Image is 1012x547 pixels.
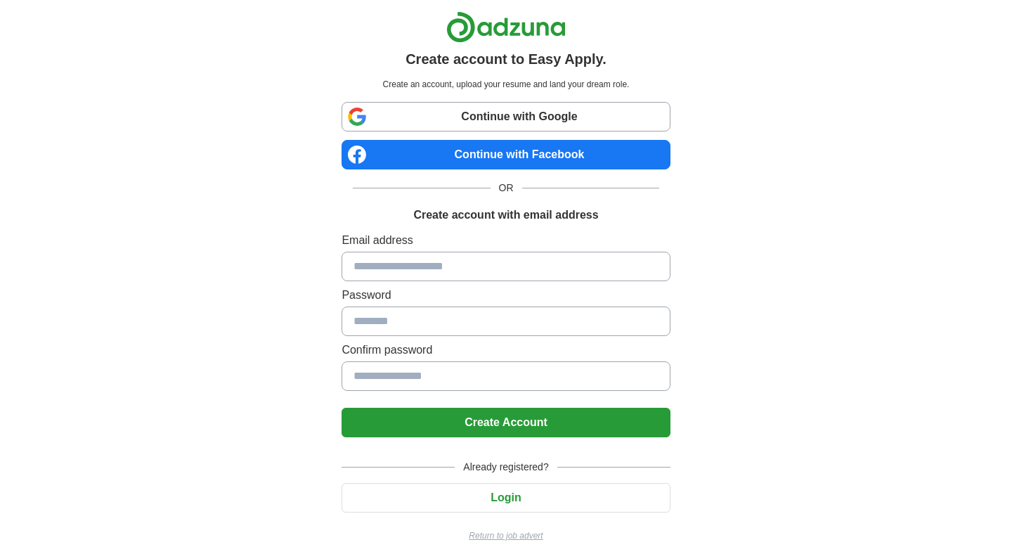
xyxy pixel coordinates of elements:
[342,483,670,513] button: Login
[413,207,598,224] h1: Create account with email address
[344,78,667,91] p: Create an account, upload your resume and land your dream role.
[342,342,670,359] label: Confirm password
[455,460,557,475] span: Already registered?
[342,491,670,503] a: Login
[342,102,670,131] a: Continue with Google
[406,49,606,70] h1: Create account to Easy Apply.
[342,232,670,249] label: Email address
[342,529,670,542] a: Return to job advert
[491,181,522,195] span: OR
[446,11,566,43] img: Adzuna logo
[342,408,670,437] button: Create Account
[342,287,670,304] label: Password
[342,140,670,169] a: Continue with Facebook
